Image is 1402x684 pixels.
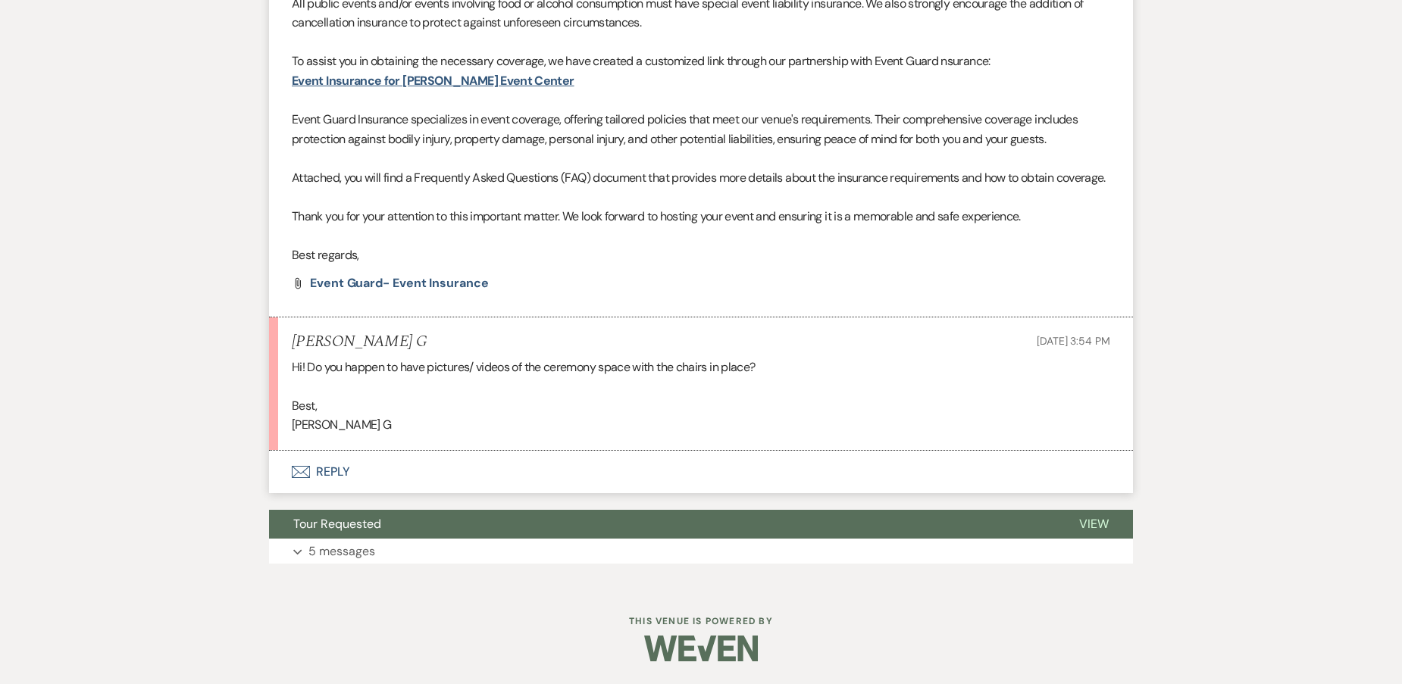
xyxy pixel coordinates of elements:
[292,52,1110,71] p: To assist you in obtaining the necessary coverage, we have created a customized link through our ...
[269,539,1133,564] button: 5 messages
[1079,516,1109,532] span: View
[644,622,758,675] img: Weven Logo
[310,275,489,291] span: Event Guard- Event Insurance
[269,510,1055,539] button: Tour Requested
[1037,334,1110,348] span: [DATE] 3:54 PM
[292,110,1110,148] p: Event Guard Insurance specializes in event coverage, offering tailored policies that meet our ven...
[310,277,489,289] a: Event Guard- Event Insurance
[292,208,1021,224] span: Thank you for your attention to this important matter. We look forward to hosting your event and ...
[269,451,1133,493] button: Reply
[292,358,1110,435] div: Hi! Do you happen to have pictures/ videos of the ceremony space with the chairs in place? Best, ...
[1055,510,1133,539] button: View
[292,333,427,351] h5: [PERSON_NAME] G
[292,168,1110,188] p: Attached, you will find a Frequently Asked Questions (FAQ) document that provides more details ab...
[292,247,359,263] span: Best regards,
[292,73,574,89] a: Event Insurance for [PERSON_NAME] Event Center
[308,542,375,561] p: 5 messages
[293,516,381,532] span: Tour Requested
